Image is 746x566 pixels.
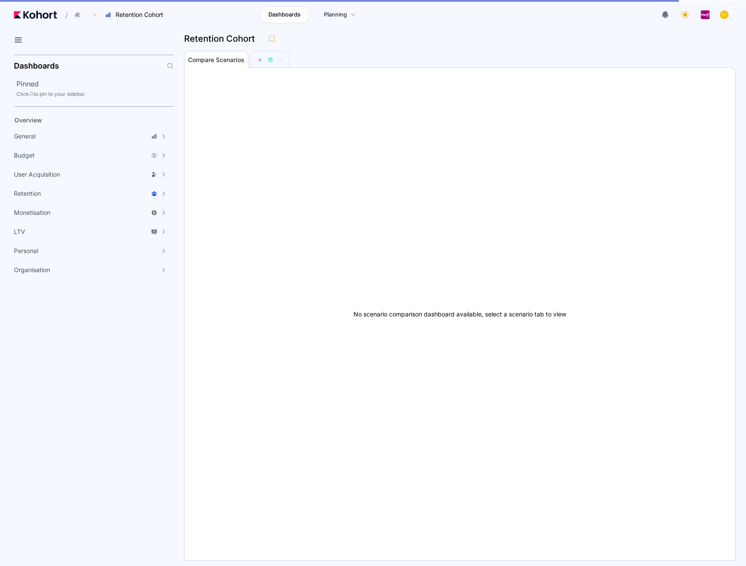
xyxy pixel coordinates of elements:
span: User Acquisition [14,170,60,179]
button: Retention Cohort [100,7,172,22]
span: Budget [14,151,35,160]
h3: Retention Cohort [184,34,260,43]
span: Personal [14,247,38,255]
span: General [14,132,36,141]
div: No scenario comparison dashboard available, select a scenario tab to view [185,68,735,560]
img: Kohort logo [14,11,57,19]
span: Retention [14,189,41,198]
div: Click to pin to your sidebar. [17,91,174,98]
span: Dashboards [268,10,300,19]
span: Retention Cohort [116,10,163,19]
span: Planning [324,10,347,19]
a: Dashboards [260,7,310,23]
span: › [92,11,98,18]
span: / [59,10,68,20]
h2: Dashboards [14,62,59,70]
img: logo_PlayQ_20230721100321046856.png [701,10,710,19]
a: Planning [315,7,365,23]
span: Overview [14,116,42,124]
span: Compare Scenarios [188,57,244,63]
span: LTV [14,227,25,236]
a: Overview [11,114,159,127]
h2: Pinned [17,79,174,89]
span: Organisation [14,266,50,274]
span: Monetisation [14,208,50,217]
